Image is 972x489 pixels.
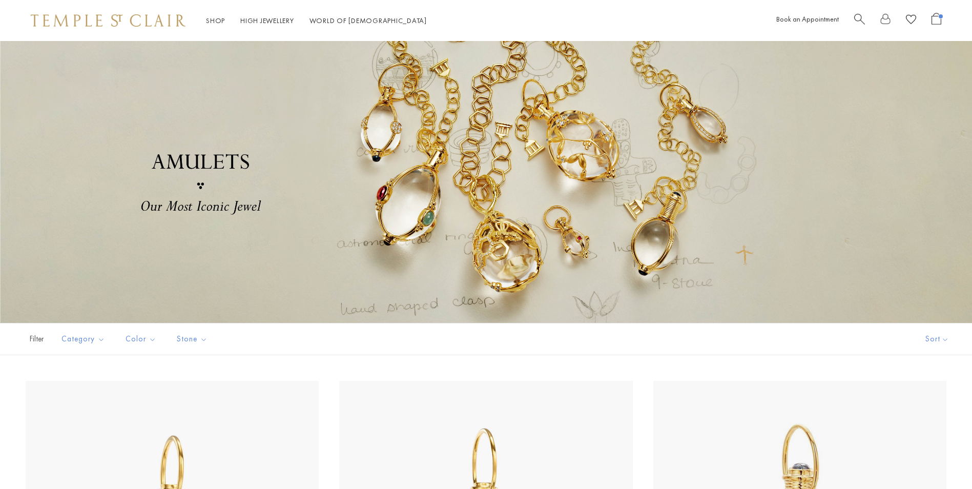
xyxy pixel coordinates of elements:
a: World of [DEMOGRAPHIC_DATA]World of [DEMOGRAPHIC_DATA] [309,16,427,25]
span: Color [120,333,164,345]
nav: Main navigation [206,14,427,27]
button: Color [118,328,164,351]
a: ShopShop [206,16,225,25]
iframe: Gorgias live chat messenger [921,441,962,479]
span: Category [56,333,113,345]
button: Category [54,328,113,351]
span: Stone [172,333,215,345]
button: Show sort by [902,323,972,355]
button: Stone [169,328,215,351]
a: View Wishlist [906,13,916,29]
img: Temple St. Clair [31,14,185,27]
a: High JewelleryHigh Jewellery [240,16,294,25]
a: Search [854,13,865,29]
a: Open Shopping Bag [932,13,941,29]
a: Book an Appointment [776,14,839,24]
